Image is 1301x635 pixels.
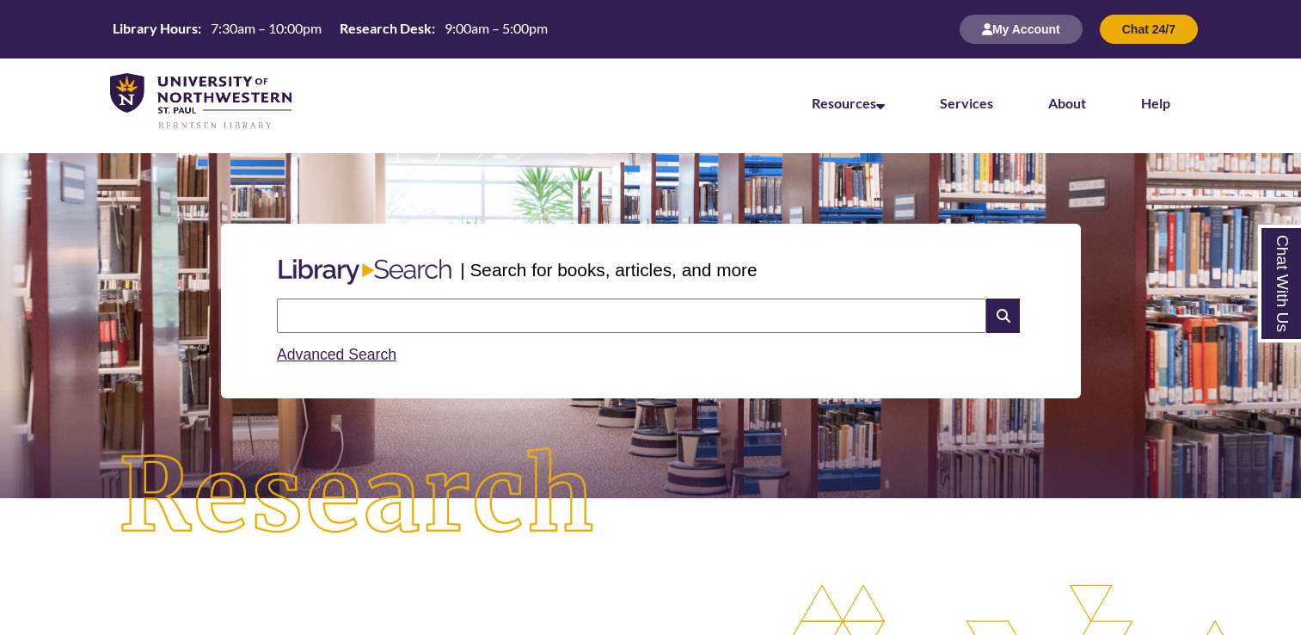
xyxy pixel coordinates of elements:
[106,19,555,38] table: Hours Today
[445,20,548,36] span: 9:00am – 5:00pm
[106,19,204,38] th: Library Hours:
[1100,15,1198,44] button: Chat 24/7
[270,252,460,292] img: Libary Search
[812,95,885,111] a: Resources
[277,346,396,363] a: Advanced Search
[1100,22,1198,36] a: Chat 24/7
[1141,95,1170,111] a: Help
[65,395,651,599] img: Research
[1048,95,1086,111] a: About
[106,19,555,40] a: Hours Today
[940,95,993,111] a: Services
[211,20,322,36] span: 7:30am – 10:00pm
[110,73,291,131] img: UNWSP Library Logo
[986,299,1019,333] i: Search
[960,22,1083,36] a: My Account
[960,15,1083,44] button: My Account
[460,256,757,283] p: | Search for books, articles, and more
[333,19,438,38] th: Research Desk:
